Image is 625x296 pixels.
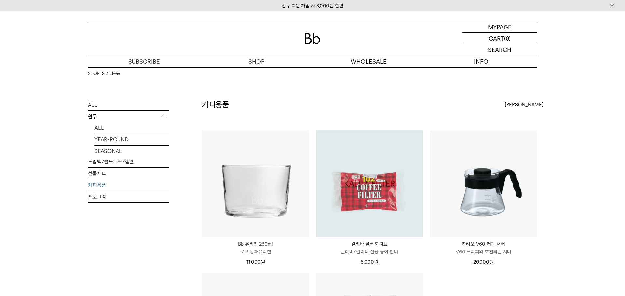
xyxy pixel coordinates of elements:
[94,146,169,157] a: SEASONAL
[88,168,169,179] a: 선물세트
[261,259,265,265] span: 원
[430,240,537,248] p: 하리오 V60 커피 서버
[462,21,537,33] a: MYPAGE
[425,56,537,67] p: INFO
[202,240,309,248] p: Bb 유리잔 230ml
[316,248,423,256] p: 클레버/칼리타 전용 종이 필터
[374,259,378,265] span: 원
[282,3,343,9] a: 신규 회원 가입 시 3,000원 할인
[361,259,378,265] span: 5,000
[488,21,512,32] p: MYPAGE
[316,130,423,237] a: 칼리타 필터 화이트
[316,240,423,248] p: 칼리타 필터 화이트
[88,156,169,167] a: 드립백/콜드브루/캡슐
[430,240,537,256] a: 하리오 V60 커피 서버 V60 드리퍼와 호환되는 서버
[430,130,537,237] img: 하리오 V60 커피 서버
[202,248,309,256] p: 로고 강화유리잔
[312,56,425,67] p: WHOLESALE
[88,56,200,67] a: SUBSCRIBE
[88,191,169,202] a: 프로그램
[200,56,312,67] a: SHOP
[94,134,169,145] a: YEAR-ROUND
[88,179,169,191] a: 커피용품
[88,99,169,110] a: ALL
[246,259,265,265] span: 11,000
[202,240,309,256] a: Bb 유리잔 230ml 로고 강화유리잔
[488,44,511,56] p: SEARCH
[202,130,309,237] img: Bb 유리잔 230ml
[504,33,511,44] p: (0)
[106,71,120,77] a: 커피용품
[202,99,229,110] h2: 커피용품
[462,33,537,44] a: CART (0)
[88,71,99,77] a: SHOP
[489,33,504,44] p: CART
[505,101,544,109] span: [PERSON_NAME]
[94,122,169,134] a: ALL
[88,111,169,122] p: 원두
[316,130,423,237] img: 1000000266_add2_09.jpg
[473,259,493,265] span: 20,000
[430,248,537,256] p: V60 드리퍼와 호환되는 서버
[489,259,493,265] span: 원
[316,240,423,256] a: 칼리타 필터 화이트 클레버/칼리타 전용 종이 필터
[305,33,320,44] img: 로고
